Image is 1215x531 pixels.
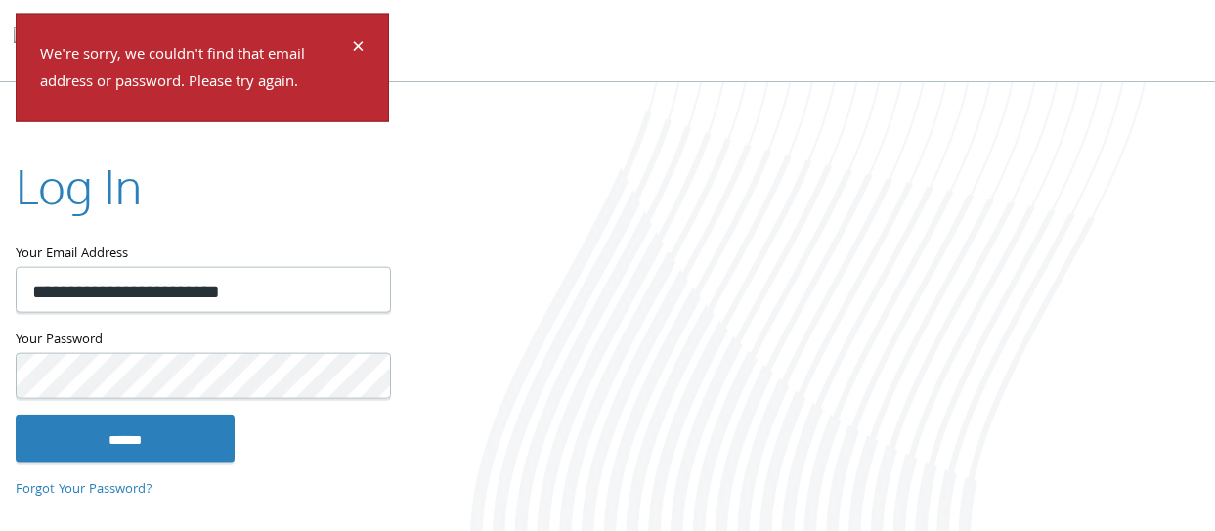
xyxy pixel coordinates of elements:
[352,37,365,61] button: Dismiss alert
[40,41,349,98] p: We're sorry, we couldn't find that email address or password. Please try again.
[352,29,365,67] span: ×
[16,329,389,353] label: Your Password
[16,478,152,500] a: Forgot Your Password?
[16,154,142,219] h2: Log In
